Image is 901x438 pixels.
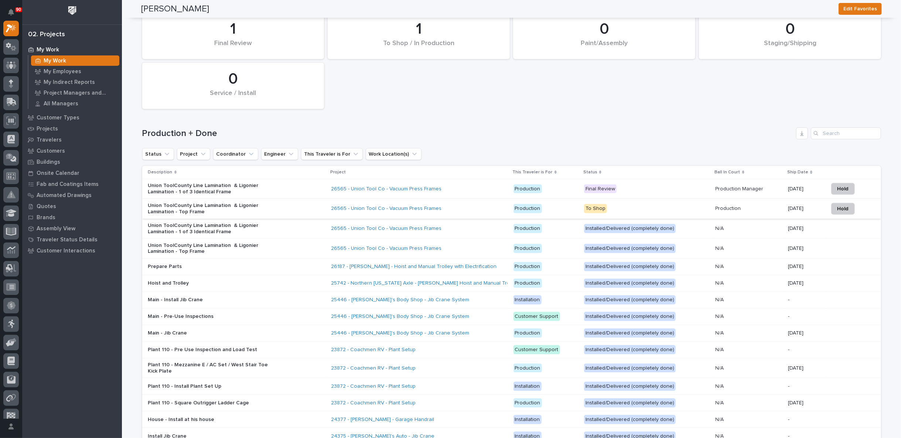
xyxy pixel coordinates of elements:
div: Notifications90 [9,9,19,21]
p: [DATE] [788,400,822,406]
div: Installed/Delivered (completely done) [584,279,676,288]
p: 90 [16,7,21,12]
div: Final Review [155,40,312,55]
p: This Traveler is For [513,168,553,176]
div: Installed/Delivered (completely done) [584,224,676,233]
p: N/A [716,262,726,270]
p: Union ToolCounty Line Lamination & Ligonier Lamination - Top Frame [148,242,277,255]
button: Hold [831,203,855,215]
div: Staging/Shipping [711,40,868,55]
p: Buildings [37,159,60,166]
input: Search [811,128,881,139]
tr: Union ToolCounty Line Lamination & Ligonier Lamination - Top Frame26565 - Union Tool Co - Vacuum ... [142,199,881,219]
div: Production [513,244,542,253]
div: Installed/Delivered (completely done) [584,295,676,305]
p: Main - Pre-Use Inspections [148,313,277,320]
a: Automated Drawings [22,190,122,201]
div: Installed/Delivered (completely done) [584,244,676,253]
p: Plant 110 - Install Plant Set Up [148,383,277,390]
div: Installed/Delivered (completely done) [584,398,676,408]
p: - [788,297,822,303]
div: Paint/Assembly [526,40,683,55]
p: Fab and Coatings Items [37,181,99,188]
div: Production [513,279,542,288]
p: - [788,347,822,353]
a: Buildings [22,156,122,167]
h2: [PERSON_NAME] [141,4,209,14]
button: Notifications [3,4,19,20]
p: Project [330,168,346,176]
button: Hold [831,183,855,195]
a: Travelers [22,134,122,145]
p: [DATE] [788,330,822,336]
div: 0 [526,20,683,38]
p: N/A [716,295,726,303]
p: Hoist and Trolley [148,280,277,286]
p: Union ToolCounty Line Lamination & Ligonier Lamination - Top Frame [148,203,277,215]
a: 23872 - Coachmen RV - Plant Setup [331,365,416,371]
p: Plant 110 - Pre Use Inspection and Load Test [148,347,277,353]
div: Installed/Delivered (completely done) [584,382,676,391]
p: House - Install at his house [148,417,277,423]
tr: Union ToolCounty Line Lamination & Ligonier Lamination - Top Frame26565 - Union Tool Co - Vacuum ... [142,238,881,258]
p: Prepare Parts [148,264,277,270]
p: Description [148,168,173,176]
a: 25446 - [PERSON_NAME]'s Body Shop - Jib Crane System [331,297,469,303]
a: Projects [22,123,122,134]
p: N/A [716,398,726,406]
p: Traveler Status Details [37,237,98,243]
a: 23872 - Coachmen RV - Plant Setup [331,347,416,353]
p: Status [583,168,597,176]
p: Customer Interactions [37,248,95,254]
span: Hold [837,184,849,193]
a: My Indirect Reports [28,77,122,87]
p: Travelers [37,137,62,143]
div: 1 [340,20,497,38]
p: Brands [37,214,55,221]
p: Ship Date [787,168,808,176]
tr: House - Install at his house24377 - [PERSON_NAME] - Garage Handrail InstallationInstalled/Deliver... [142,411,881,428]
p: - [788,417,822,423]
p: [DATE] [788,225,822,232]
p: Main - Jib Crane [148,330,277,336]
p: [DATE] [788,264,822,270]
p: All Managers [44,101,78,107]
a: 23872 - Coachmen RV - Plant Setup [331,383,416,390]
a: 26565 - Union Tool Co - Vacuum Press Frames [331,186,441,192]
tr: Union ToolCounty Line Lamination & Ligonier Lamination - 1 of 3 Identical Frame26565 - Union Tool... [142,219,881,239]
div: 0 [155,70,312,88]
div: Production [513,398,542,408]
p: [DATE] [788,245,822,252]
tr: Hoist and Trolley25742 - Northern [US_STATE] Axle - [PERSON_NAME] Hoist and Manual Trolley Produc... [142,275,881,292]
button: Work Location(s) [366,148,422,160]
a: My Employees [28,66,122,77]
button: Edit Favorites [839,3,882,15]
a: Quotes [22,201,122,212]
div: Production [513,224,542,233]
div: 1 [155,20,312,38]
p: My Employees [44,68,81,75]
p: Union ToolCounty Line Lamination & Ligonier Lamination - 1 of 3 Identical Frame [148,223,277,235]
a: Customer Interactions [22,245,122,256]
a: 26565 - Union Tool Co - Vacuum Press Frames [331,206,441,212]
p: Production Manager [716,184,765,192]
p: N/A [716,312,726,320]
a: 26187 - [PERSON_NAME] - Hoist and Manual Trolley with Electrification [331,264,496,270]
p: Quotes [37,203,56,210]
p: - [788,383,822,390]
a: All Managers [28,98,122,109]
tr: Plant 110 - Square Outrigger Ladder Cage23872 - Coachmen RV - Plant Setup ProductionInstalled/Del... [142,395,881,411]
p: N/A [716,415,726,423]
div: Installed/Delivered (completely done) [584,329,676,338]
a: Customer Types [22,112,122,123]
p: Union ToolCounty Line Lamination & Ligonier Lamination - 1 of 3 Identical Frame [148,183,277,195]
div: Installation [513,382,542,391]
button: Coordinator [213,148,258,160]
p: N/A [716,224,726,232]
p: Onsite Calendar [37,170,79,177]
tr: Main - Pre-Use Inspections25446 - [PERSON_NAME]'s Body Shop - Jib Crane System Customer SupportIn... [142,308,881,325]
a: 25446 - [PERSON_NAME]'s Body Shop - Jib Crane System [331,330,469,336]
button: Status [142,148,174,160]
p: N/A [716,382,726,390]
